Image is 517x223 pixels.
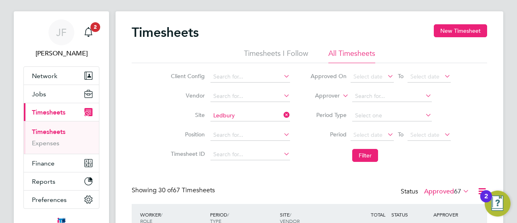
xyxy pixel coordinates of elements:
span: Select date [353,131,382,138]
input: Search for... [210,91,290,102]
a: Timesheets [32,128,65,136]
button: Timesheets [24,103,99,121]
a: JF[PERSON_NAME] [23,19,99,58]
button: Network [24,67,99,85]
input: Search for... [210,149,290,160]
span: Reports [32,178,55,185]
span: JF [56,27,67,38]
button: Preferences [24,191,99,208]
div: APPROVER [431,207,473,222]
label: Timesheet ID [168,150,205,157]
span: Select date [410,131,439,138]
div: Showing [132,186,216,195]
label: Approved [424,187,469,195]
span: To [395,71,406,81]
label: Approver [303,92,340,100]
div: 2 [484,196,488,207]
span: To [395,129,406,140]
input: Search for... [210,71,290,83]
span: 67 [454,187,461,195]
label: Client Config [168,72,205,80]
label: Period Type [310,111,347,119]
span: Jobs [32,90,46,98]
label: Position [168,131,205,138]
div: Status [401,186,471,198]
label: Period [310,131,347,138]
button: Open Resource Center, 2 new notifications [485,191,511,217]
li: All Timesheets [328,49,375,63]
span: Finance [32,159,55,167]
span: / [227,211,229,218]
span: 30 of [158,186,173,194]
a: 2 [80,19,97,45]
label: Site [168,111,205,119]
span: Preferences [32,196,67,204]
button: Jobs [24,85,99,103]
button: Reports [24,172,99,190]
button: New Timesheet [434,24,487,37]
span: Jo Flockhart [23,49,99,58]
span: TOTAL [371,211,385,218]
li: Timesheets I Follow [244,49,308,63]
button: Finance [24,154,99,172]
span: Select date [353,73,382,80]
span: / [290,211,291,218]
div: Timesheets [24,121,99,154]
span: Timesheets [32,108,65,116]
span: Network [32,72,57,80]
a: Expenses [32,139,59,147]
button: Filter [352,149,378,162]
label: Vendor [168,92,205,99]
input: Search for... [210,130,290,141]
span: 2 [90,22,100,32]
input: Search for... [352,91,432,102]
span: / [161,211,162,218]
input: Search for... [210,110,290,121]
div: STATUS [389,207,431,222]
label: Approved On [310,72,347,80]
span: Select date [410,73,439,80]
h2: Timesheets [132,24,199,40]
span: 67 Timesheets [158,186,215,194]
input: Select one [352,110,432,121]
